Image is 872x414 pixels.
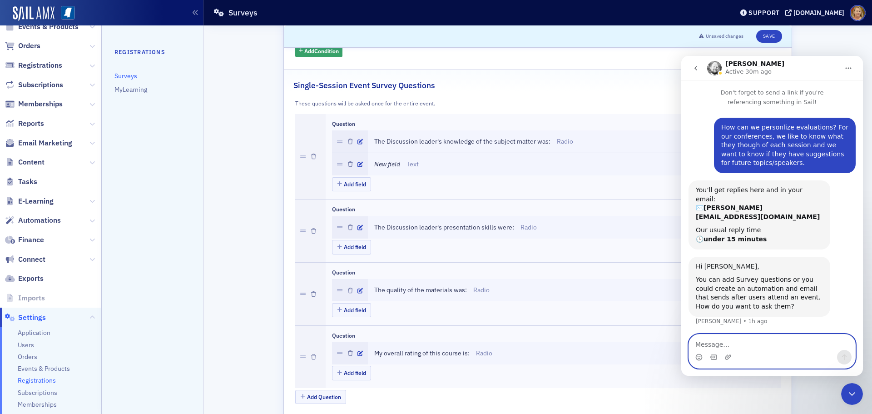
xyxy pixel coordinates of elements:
span: Memberships [18,99,63,109]
a: Application [18,329,50,337]
span: Unsaved changes [706,33,743,40]
span: Subscriptions [18,80,63,90]
div: Support [748,9,780,17]
span: Automations [18,215,61,225]
iframe: Intercom live chat [681,56,863,376]
a: Memberships [18,400,57,409]
h4: Registrations [114,48,190,56]
span: Content [18,157,45,167]
span: Finance [18,235,44,245]
p: Radio [473,285,490,295]
a: Registrations [5,60,62,70]
p: Radio [557,137,573,146]
h2: Single-Session Event Survey Questions [293,80,435,91]
span: E-Learning [18,196,54,206]
a: Events & Products [5,22,79,32]
a: Memberships [5,99,63,109]
a: Finance [5,235,44,245]
span: Add Condition [304,47,339,55]
div: Question [332,206,355,213]
button: Add field [332,240,372,254]
button: Add field [332,366,372,380]
span: Profile [850,5,866,21]
iframe: Intercom live chat [841,383,863,405]
div: These questions will be asked once for the entire event. [295,98,600,108]
a: Imports [5,293,45,303]
span: Registrations [18,60,62,70]
div: Question [332,269,355,276]
button: Save [756,30,782,43]
a: Reports [5,119,44,129]
span: Settings [18,313,46,323]
a: E-Learning [5,196,54,206]
a: Content [5,157,45,167]
span: Tasks [18,177,37,187]
button: Add field [332,303,372,317]
div: [DOMAIN_NAME] [793,9,844,17]
a: Users [18,341,34,349]
div: Question [332,120,355,127]
span: Connect [18,254,45,264]
a: Subscriptions [5,80,63,90]
span: The Discussion leader's knowledge of the subject matter was: [374,137,550,146]
span: My overall rating of this course is: [374,349,470,358]
span: The quality of the materials was: [374,285,467,295]
a: Exports [5,274,44,284]
a: Registrations [18,376,56,385]
a: Automations [5,215,61,225]
a: Settings [5,313,46,323]
span: Orders [18,41,40,51]
a: Orders [18,353,37,361]
button: Add Question [295,390,347,404]
button: [DOMAIN_NAME] [785,10,847,16]
h1: Surveys [228,7,258,18]
img: SailAMX [61,6,75,20]
a: Email Marketing [5,138,72,148]
a: Subscriptions [18,389,57,397]
img: SailAMX [13,6,54,21]
p: Text [406,160,419,169]
div: Question [332,332,355,339]
i: New field [374,160,400,168]
a: Tasks [5,177,37,187]
span: Exports [18,274,44,284]
span: Imports [18,293,45,303]
span: Events & Products [18,22,79,32]
a: Events & Products [18,364,70,373]
a: View Homepage [54,6,75,21]
p: Radio [520,223,537,232]
a: Connect [5,254,45,264]
a: Surveys [114,72,137,80]
span: The Discussion leader's presentation skills were: [374,223,514,232]
span: Email Marketing [18,138,72,148]
button: Add field [332,177,372,191]
button: AddCondition [295,45,343,57]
